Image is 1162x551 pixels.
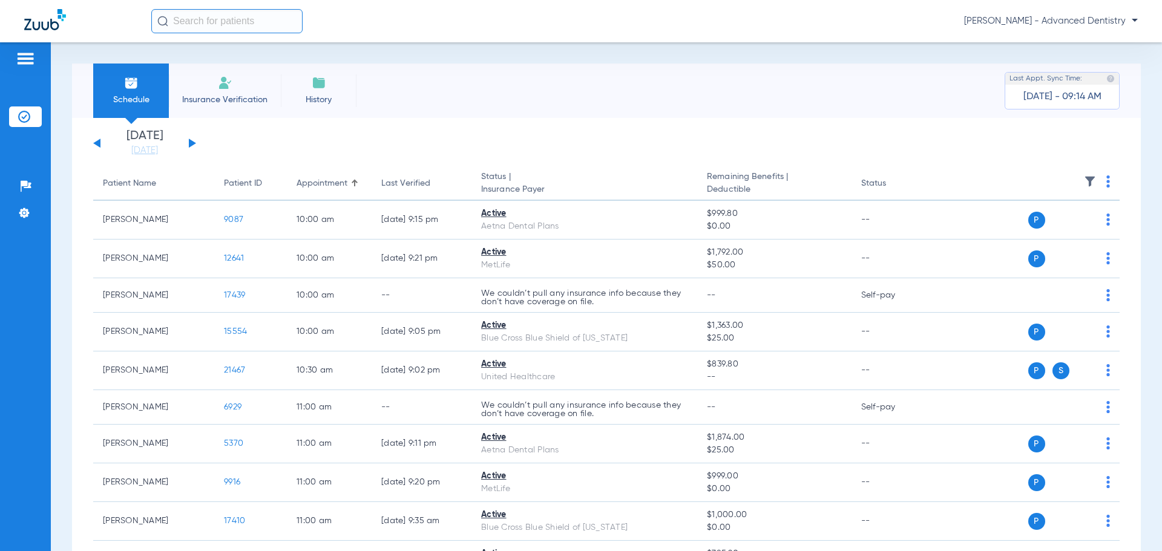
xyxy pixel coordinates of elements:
[372,351,471,390] td: [DATE] 9:02 PM
[103,177,156,190] div: Patient Name
[852,425,933,463] td: --
[224,439,243,448] span: 5370
[16,51,35,66] img: hamburger-icon
[1106,364,1110,376] img: group-dot-blue.svg
[287,240,372,278] td: 10:00 AM
[103,177,205,190] div: Patient Name
[707,358,841,371] span: $839.80
[93,240,214,278] td: [PERSON_NAME]
[481,246,688,259] div: Active
[1052,362,1069,379] span: S
[481,319,688,332] div: Active
[1084,175,1096,187] img: filter.svg
[93,201,214,240] td: [PERSON_NAME]
[1023,91,1101,103] span: [DATE] - 09:14 AM
[287,502,372,541] td: 11:00 AM
[852,167,933,201] th: Status
[93,425,214,463] td: [PERSON_NAME]
[481,483,688,495] div: MetLife
[707,207,841,220] span: $999.80
[93,278,214,313] td: [PERSON_NAME]
[481,470,688,483] div: Active
[287,463,372,502] td: 11:00 AM
[852,201,933,240] td: --
[108,130,181,157] li: [DATE]
[287,201,372,240] td: 10:00 AM
[102,94,160,106] span: Schedule
[1106,476,1110,488] img: group-dot-blue.svg
[481,220,688,233] div: Aetna Dental Plans
[481,371,688,383] div: United Healthcare
[287,351,372,390] td: 10:30 AM
[707,319,841,332] span: $1,363.00
[372,313,471,351] td: [DATE] 9:05 PM
[707,483,841,495] span: $0.00
[707,470,841,483] span: $999.00
[1106,175,1110,187] img: group-dot-blue.svg
[157,16,168,27] img: Search Icon
[1028,362,1045,379] span: P
[287,390,372,425] td: 11:00 AM
[372,463,471,502] td: [DATE] 9:20 PM
[1106,325,1110,337] img: group-dot-blue.svg
[224,291,245,299] span: 17439
[852,390,933,425] td: Self-pay
[1106,401,1110,413] img: group-dot-blue.svg
[372,502,471,541] td: [DATE] 9:35 AM
[852,351,933,390] td: --
[707,521,841,534] span: $0.00
[707,444,841,457] span: $25.00
[1028,250,1045,267] span: P
[852,240,933,278] td: --
[707,509,841,521] span: $1,000.00
[481,431,688,444] div: Active
[287,425,372,463] td: 11:00 AM
[224,254,244,262] span: 12641
[290,94,347,106] span: History
[93,502,214,541] td: [PERSON_NAME]
[372,201,471,240] td: [DATE] 9:15 PM
[108,145,181,157] a: [DATE]
[372,390,471,425] td: --
[481,509,688,521] div: Active
[481,207,688,220] div: Active
[481,401,688,418] p: We couldn’t pull any insurance info because they don’t have coverage on file.
[224,327,247,336] span: 15554
[1028,324,1045,341] span: P
[93,313,214,351] td: [PERSON_NAME]
[852,278,933,313] td: Self-pay
[481,358,688,371] div: Active
[93,390,214,425] td: [PERSON_NAME]
[481,183,688,196] span: Insurance Payer
[1028,513,1045,530] span: P
[297,177,362,190] div: Appointment
[1106,214,1110,226] img: group-dot-blue.svg
[224,177,262,190] div: Patient ID
[481,444,688,457] div: Aetna Dental Plans
[178,94,272,106] span: Insurance Verification
[964,15,1138,27] span: [PERSON_NAME] - Advanced Dentistry
[287,313,372,351] td: 10:00 AM
[218,76,232,90] img: Manual Insurance Verification
[481,521,688,534] div: Blue Cross Blue Shield of [US_STATE]
[1106,289,1110,301] img: group-dot-blue.svg
[224,517,245,525] span: 17410
[707,246,841,259] span: $1,792.00
[707,183,841,196] span: Deductible
[372,278,471,313] td: --
[224,177,277,190] div: Patient ID
[707,291,716,299] span: --
[151,9,303,33] input: Search for patients
[124,76,139,90] img: Schedule
[1028,212,1045,229] span: P
[707,371,841,383] span: --
[1106,437,1110,449] img: group-dot-blue.svg
[852,502,933,541] td: --
[224,403,241,411] span: 6929
[224,366,245,374] span: 21467
[1106,252,1110,264] img: group-dot-blue.svg
[697,167,851,201] th: Remaining Benefits |
[1009,73,1082,85] span: Last Appt. Sync Time:
[24,9,66,30] img: Zuub Logo
[852,463,933,502] td: --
